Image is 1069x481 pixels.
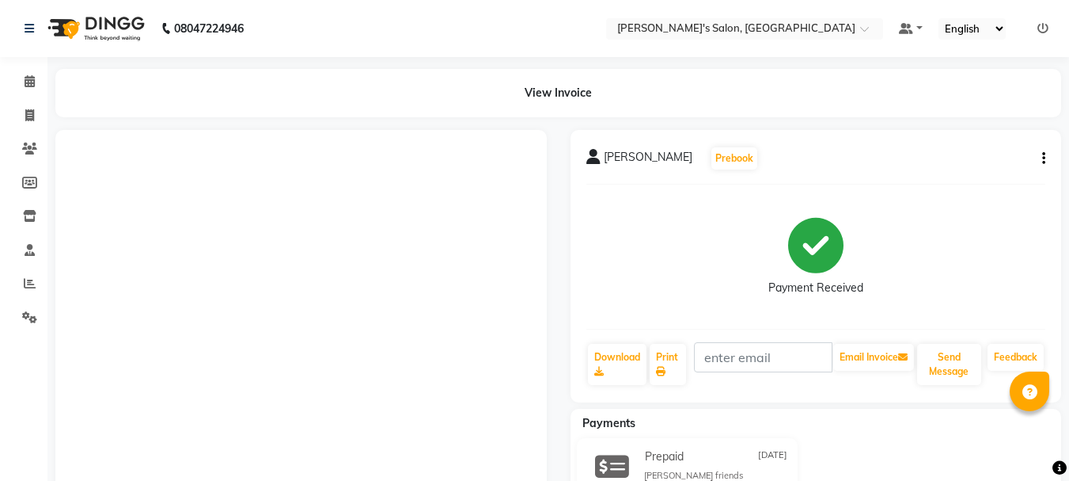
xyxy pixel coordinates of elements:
[917,344,981,385] button: Send Message
[588,344,646,385] a: Download
[650,344,686,385] a: Print
[645,449,684,465] span: Prepaid
[711,147,757,170] button: Prebook
[987,344,1044,371] a: Feedback
[55,69,1061,117] div: View Invoice
[1003,418,1053,465] iframe: chat widget
[694,342,832,372] input: enter email
[174,6,244,51] b: 08047224946
[758,449,787,465] span: [DATE]
[768,280,863,296] div: Payment Received
[833,344,914,371] button: Email Invoice
[40,6,149,51] img: logo
[582,416,635,430] span: Payments
[604,149,692,171] span: [PERSON_NAME]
